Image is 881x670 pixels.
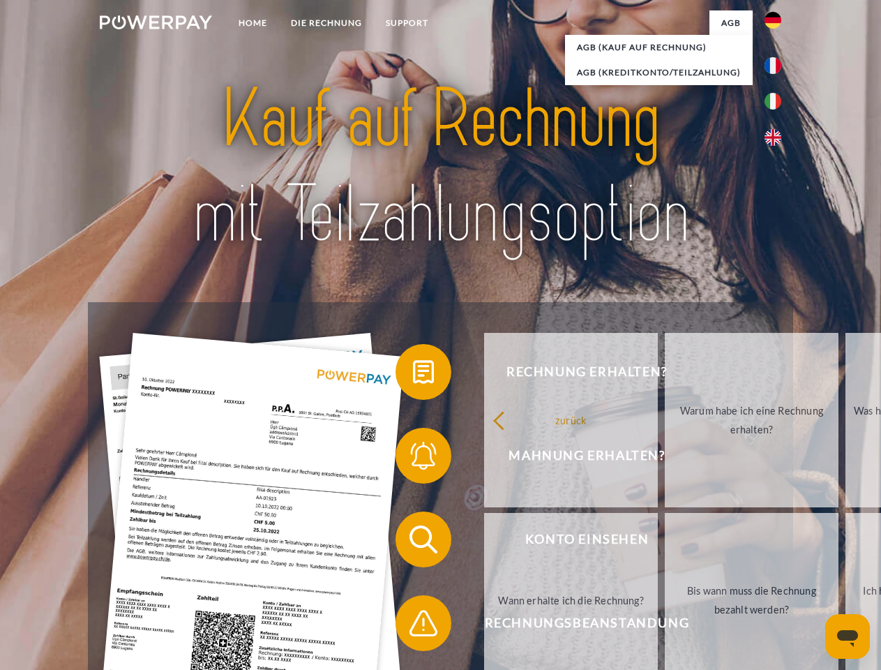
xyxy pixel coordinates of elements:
img: qb_search.svg [406,522,441,557]
img: en [765,129,781,146]
div: zurück [492,410,649,429]
a: AGB (Kreditkonto/Teilzahlung) [565,60,753,85]
a: DIE RECHNUNG [279,10,374,36]
img: fr [765,57,781,74]
button: Rechnung erhalten? [396,344,758,400]
img: it [765,93,781,110]
a: Home [227,10,279,36]
img: logo-powerpay-white.svg [100,15,212,29]
img: de [765,12,781,29]
img: qb_bell.svg [406,438,441,473]
a: SUPPORT [374,10,440,36]
button: Konto einsehen [396,512,758,567]
div: Wann erhalte ich die Rechnung? [492,590,649,609]
iframe: Schaltfläche zum Öffnen des Messaging-Fensters [825,614,870,659]
a: AGB (Kauf auf Rechnung) [565,35,753,60]
img: qb_warning.svg [406,606,441,641]
button: Rechnungsbeanstandung [396,595,758,651]
button: Mahnung erhalten? [396,428,758,484]
div: Bis wann muss die Rechnung bezahlt werden? [673,581,830,619]
a: agb [709,10,753,36]
img: qb_bill.svg [406,355,441,389]
div: Warum habe ich eine Rechnung erhalten? [673,401,830,439]
img: title-powerpay_de.svg [133,67,748,267]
